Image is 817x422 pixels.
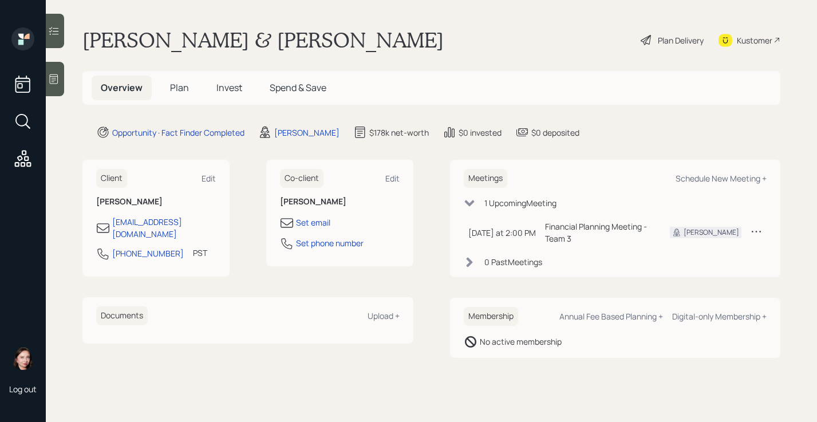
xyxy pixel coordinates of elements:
div: $0 deposited [531,127,579,139]
div: Schedule New Meeting + [676,173,767,184]
div: Upload + [368,310,400,321]
div: Opportunity · Fact Finder Completed [112,127,244,139]
div: Log out [9,384,37,395]
div: Edit [202,173,216,184]
h6: [PERSON_NAME] [96,197,216,207]
div: Set email [296,216,330,228]
div: 0 Past Meeting s [484,256,542,268]
span: Spend & Save [270,81,326,94]
div: [PERSON_NAME] [684,227,739,238]
h6: Co-client [280,169,323,188]
div: [PERSON_NAME] [274,127,340,139]
span: Invest [216,81,242,94]
div: [PHONE_NUMBER] [112,247,184,259]
h6: [PERSON_NAME] [280,197,400,207]
div: Financial Planning Meeting - Team 3 [545,220,652,244]
div: $0 invested [459,127,502,139]
div: Annual Fee Based Planning + [559,311,663,322]
img: aleksandra-headshot.png [11,347,34,370]
div: [EMAIL_ADDRESS][DOMAIN_NAME] [112,216,216,240]
div: Set phone number [296,237,364,249]
span: Overview [101,81,143,94]
div: 1 Upcoming Meeting [484,197,556,209]
h6: Client [96,169,127,188]
div: $178k net-worth [369,127,429,139]
h6: Membership [464,307,518,326]
div: Kustomer [737,34,772,46]
div: PST [193,247,207,259]
div: Plan Delivery [658,34,704,46]
h1: [PERSON_NAME] & [PERSON_NAME] [82,27,444,53]
h6: Documents [96,306,148,325]
div: [DATE] at 2:00 PM [468,227,536,239]
h6: Meetings [464,169,507,188]
div: Digital-only Membership + [672,311,767,322]
div: Edit [385,173,400,184]
span: Plan [170,81,189,94]
div: No active membership [480,336,562,348]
